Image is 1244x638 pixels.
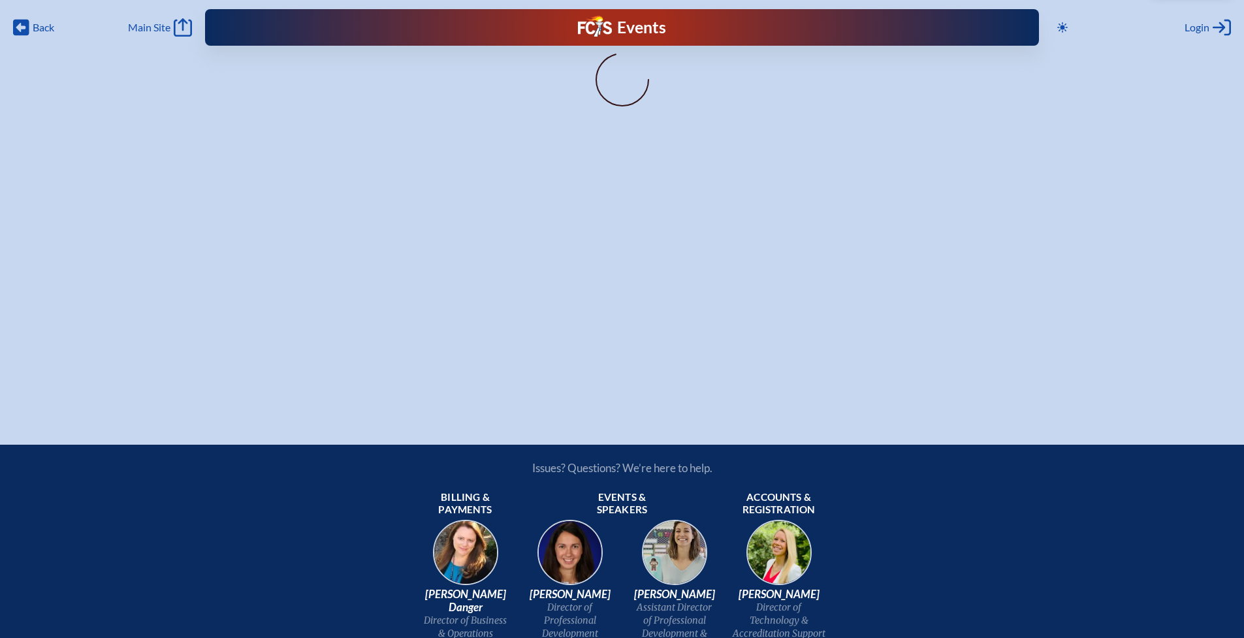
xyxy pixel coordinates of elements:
img: 9c64f3fb-7776-47f4-83d7-46a341952595 [424,516,507,599]
span: [PERSON_NAME] [523,588,617,601]
p: Issues? Questions? We’re here to help. [392,461,852,475]
img: b1ee34a6-5a78-4519-85b2-7190c4823173 [737,516,821,599]
a: Main Site [128,18,192,37]
span: [PERSON_NAME] Danger [419,588,513,614]
span: Events & speakers [575,491,669,517]
span: [PERSON_NAME] [732,588,826,601]
img: 94e3d245-ca72-49ea-9844-ae84f6d33c0f [528,516,612,599]
span: Accounts & registration [732,491,826,517]
span: Billing & payments [419,491,513,517]
span: Login [1185,21,1209,34]
h1: Events [617,20,666,36]
div: FCIS Events — Future ready [434,16,809,39]
a: FCIS LogoEvents [578,16,666,39]
span: [PERSON_NAME] [628,588,722,601]
img: Florida Council of Independent Schools [578,16,612,37]
span: Main Site [128,21,170,34]
span: Back [33,21,54,34]
img: 545ba9c4-c691-43d5-86fb-b0a622cbeb82 [633,516,716,599]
